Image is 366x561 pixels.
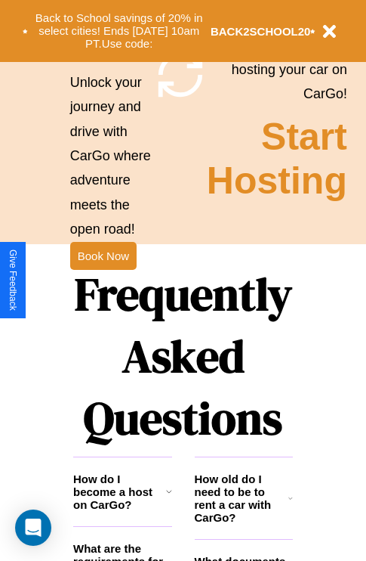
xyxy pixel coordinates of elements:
[211,25,311,38] b: BACK2SCHOOL20
[28,8,211,54] button: Back to School savings of 20% in select cities! Ends [DATE] 10am PT.Use code:
[207,115,347,203] h2: Start Hosting
[195,473,289,524] h3: How old do I need to be to rent a car with CarGo?
[73,256,293,457] h1: Frequently Asked Questions
[15,510,51,546] div: Open Intercom Messenger
[8,250,18,311] div: Give Feedback
[73,473,166,511] h3: How do I become a host on CarGo?
[70,242,137,270] button: Book Now
[70,70,154,242] p: Unlock your journey and drive with CarGo where adventure meets the open road!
